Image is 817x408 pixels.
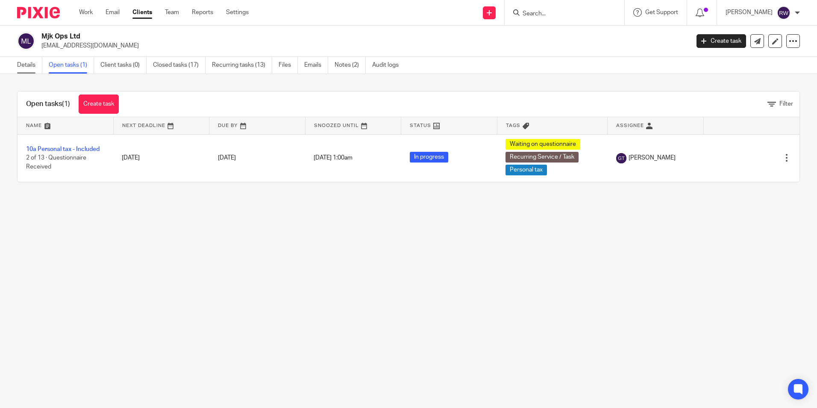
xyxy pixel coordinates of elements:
a: Create task [79,95,119,114]
span: [PERSON_NAME] [629,154,676,162]
span: [DATE] 1:00am [314,155,353,161]
td: [DATE] [113,134,209,182]
a: Details [17,57,42,74]
span: (1) [62,101,70,107]
img: svg%3E [616,153,626,163]
a: Clients [132,8,152,17]
a: Audit logs [372,57,405,74]
a: Notes (2) [335,57,366,74]
span: In progress [410,152,448,163]
a: Settings [226,8,249,17]
img: svg%3E [17,32,35,50]
span: Filter [779,101,793,107]
span: Snoozed Until [314,123,359,128]
a: Client tasks (0) [100,57,147,74]
h1: Open tasks [26,100,70,109]
span: [DATE] [218,155,236,161]
a: Create task [697,34,746,48]
h2: Mjk Ops Ltd [41,32,555,41]
img: Pixie [17,7,60,18]
span: 2 of 13 · Questionnaire Received [26,155,86,170]
a: Emails [304,57,328,74]
span: Tags [506,123,520,128]
span: Get Support [645,9,678,15]
input: Search [522,10,599,18]
a: Team [165,8,179,17]
p: [EMAIL_ADDRESS][DOMAIN_NAME] [41,41,684,50]
span: Waiting on questionnaire [505,139,580,150]
a: 10a Personal tax - Included [26,146,100,152]
a: Reports [192,8,213,17]
a: Open tasks (1) [49,57,94,74]
a: Work [79,8,93,17]
p: [PERSON_NAME] [726,8,773,17]
a: Email [106,8,120,17]
img: svg%3E [777,6,791,20]
span: Personal tax [505,165,547,175]
a: Recurring tasks (13) [212,57,272,74]
span: Status [410,123,431,128]
span: Recurring Service / Task [505,152,579,163]
a: Closed tasks (17) [153,57,206,74]
a: Files [279,57,298,74]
